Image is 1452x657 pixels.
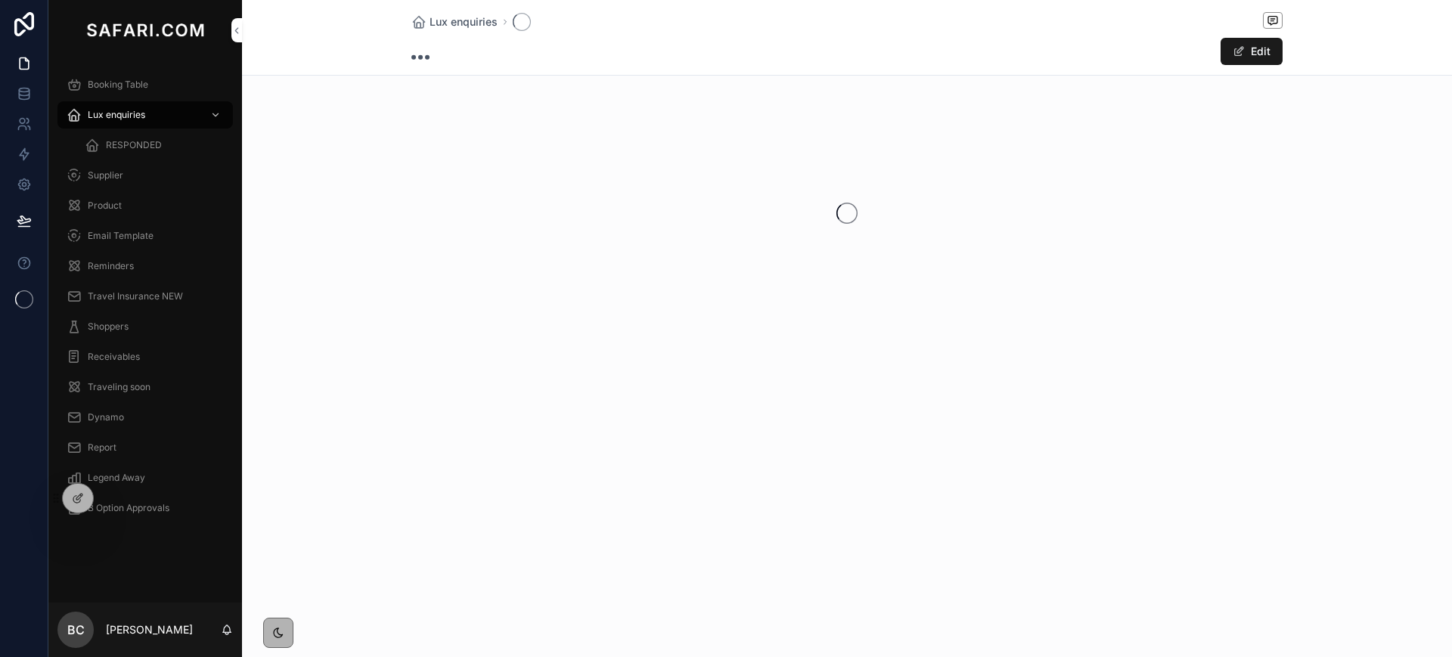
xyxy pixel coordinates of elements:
span: Traveling soon [88,381,150,393]
span: Lux enquiries [430,14,498,29]
button: Edit [1221,38,1283,65]
a: Legend Away [57,464,233,491]
span: Legend Away [88,472,145,484]
span: Travel Insurance NEW [88,290,183,302]
span: Booking Table [88,79,148,91]
a: RESPONDED [76,132,233,159]
span: RESPONDED [106,139,162,151]
span: Report [88,442,116,454]
a: Receivables [57,343,233,370]
a: Lux enquiries [411,14,498,29]
a: Report [57,434,233,461]
p: [PERSON_NAME] [106,622,193,637]
span: Receivables [88,351,140,363]
span: Shoppers [88,321,129,333]
a: Lux enquiries [57,101,233,129]
span: Product [88,200,122,212]
a: Dynamo [57,404,233,431]
a: Product [57,192,233,219]
span: Reminders [88,260,134,272]
span: Dynamo [88,411,124,423]
a: Reminders [57,253,233,280]
span: Supplier [88,169,123,181]
a: Booking Table [57,71,233,98]
span: B Option Approvals [88,502,169,514]
img: App logo [83,18,207,42]
a: Email Template [57,222,233,249]
span: BC [67,621,85,639]
a: Shoppers [57,313,233,340]
a: Traveling soon [57,373,233,401]
span: Lux enquiries [88,109,145,121]
div: scrollable content [48,60,242,541]
a: Supplier [57,162,233,189]
a: B Option Approvals [57,494,233,522]
a: Travel Insurance NEW [57,283,233,310]
span: Email Template [88,230,154,242]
